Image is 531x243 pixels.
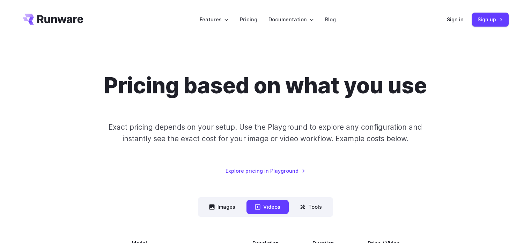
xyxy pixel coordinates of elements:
a: Explore pricing in Playground [226,167,305,175]
label: Features [200,15,229,23]
p: Exact pricing depends on your setup. Use the Playground to explore any configuration and instantl... [95,121,435,145]
a: Blog [325,15,336,23]
label: Documentation [268,15,314,23]
h1: Pricing based on what you use [104,73,427,99]
button: Videos [246,200,289,214]
a: Pricing [240,15,257,23]
a: Sign up [472,13,509,26]
button: Images [201,200,244,214]
a: Sign in [447,15,464,23]
button: Tools [292,200,330,214]
a: Go to / [23,14,83,25]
